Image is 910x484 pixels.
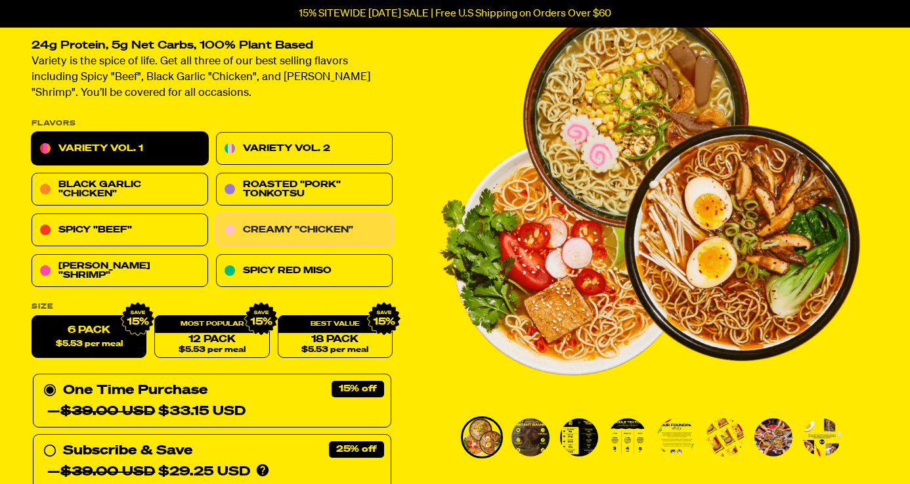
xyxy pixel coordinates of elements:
li: Go to slide 2 [509,416,552,458]
a: Creamy "Chicken" [216,214,393,247]
a: Spicy "Beef" [32,214,208,247]
img: Variety Vol. 1 [560,418,598,456]
img: Variety Vol. 1 [609,418,647,456]
p: Flavors [32,120,393,127]
img: Variety Vol. 1 [657,418,695,456]
p: Variety is the spice of life. Get all three of our best selling flavors including Spicy "Beef", B... [32,55,393,102]
img: IMG_9632.png [367,302,401,336]
del: $39.00 USD [60,405,155,418]
a: Black Garlic "Chicken" [32,173,208,206]
a: 18 Pack$5.53 per meal [278,316,393,359]
img: IMG_9632.png [244,302,278,336]
span: $5.53 per meal [56,340,123,349]
label: 6 Pack [32,316,146,359]
div: — $29.25 USD [47,462,250,483]
img: Variety Vol. 1 [706,418,744,456]
a: [PERSON_NAME] "Shrimp" [32,255,208,288]
span: $5.53 per meal [179,346,246,355]
li: Go to slide 4 [607,416,649,458]
a: Spicy Red Miso [216,255,393,288]
li: Go to slide 8 [801,416,843,458]
div: One Time Purchase [43,380,381,422]
li: Go to slide 6 [704,416,746,458]
del: $39.00 USD [60,466,155,479]
img: Variety Vol. 1 [511,418,550,456]
img: Variety Vol. 1 [803,418,841,456]
h2: 24g Protein, 5g Net Carbs, 100% Plant Based [32,41,393,52]
li: Go to slide 1 [461,416,503,458]
div: — $33.15 USD [47,401,246,422]
div: PDP main carousel thumbnails [437,416,861,458]
p: 15% SITEWIDE [DATE] SALE | Free U.S Shipping on Orders Over $60 [299,8,611,20]
li: Go to slide 7 [752,416,794,458]
img: Variety Vol. 1 [463,418,501,456]
a: Roasted "Pork" Tonkotsu [216,173,393,206]
li: Go to slide 5 [655,416,697,458]
div: Subscribe & Save [63,441,192,462]
a: 12 Pack$5.53 per meal [154,316,269,359]
span: $5.53 per meal [301,346,368,355]
img: IMG_9632.png [121,302,155,336]
a: Variety Vol. 1 [32,133,208,165]
li: Go to slide 3 [558,416,600,458]
img: Variety Vol. 1 [754,418,792,456]
label: Size [32,303,393,311]
a: Variety Vol. 2 [216,133,393,165]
